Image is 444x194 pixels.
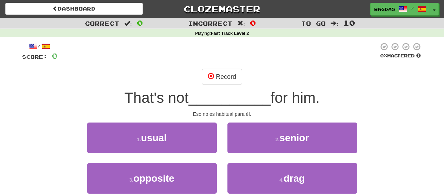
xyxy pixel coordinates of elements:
button: 2.senior [227,123,357,153]
button: Record [202,69,242,85]
span: : [237,20,245,26]
span: Incorrect [188,20,232,27]
div: Eso no es habitual para él. [22,111,422,118]
span: 0 % [380,53,387,58]
span: 0 [137,19,143,27]
small: 4 . [279,177,284,183]
a: wagdas / [370,3,430,15]
div: / [22,42,58,51]
span: : [124,20,132,26]
span: : [331,20,338,26]
span: 10 [343,19,355,27]
span: 0 [52,51,58,60]
span: Correct [85,20,119,27]
span: 0 [250,19,256,27]
a: Dashboard [5,3,143,15]
a: Clozemaster [153,3,291,15]
strong: Fast Track Level 2 [211,31,249,36]
small: 3 . [129,177,133,183]
span: To go [301,20,326,27]
span: opposite [133,173,174,184]
small: 2 . [276,137,280,142]
span: Score: [22,54,47,60]
span: That's not [124,89,188,106]
span: wagdas [374,6,395,12]
span: / [411,6,414,11]
span: usual [141,132,167,143]
div: Mastered [379,53,422,59]
span: drag [284,173,305,184]
span: for him. [271,89,320,106]
small: 1 . [137,137,141,142]
span: senior [279,132,309,143]
button: 3.opposite [87,163,217,194]
button: 1.usual [87,123,217,153]
span: __________ [188,89,271,106]
button: 4.drag [227,163,357,194]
